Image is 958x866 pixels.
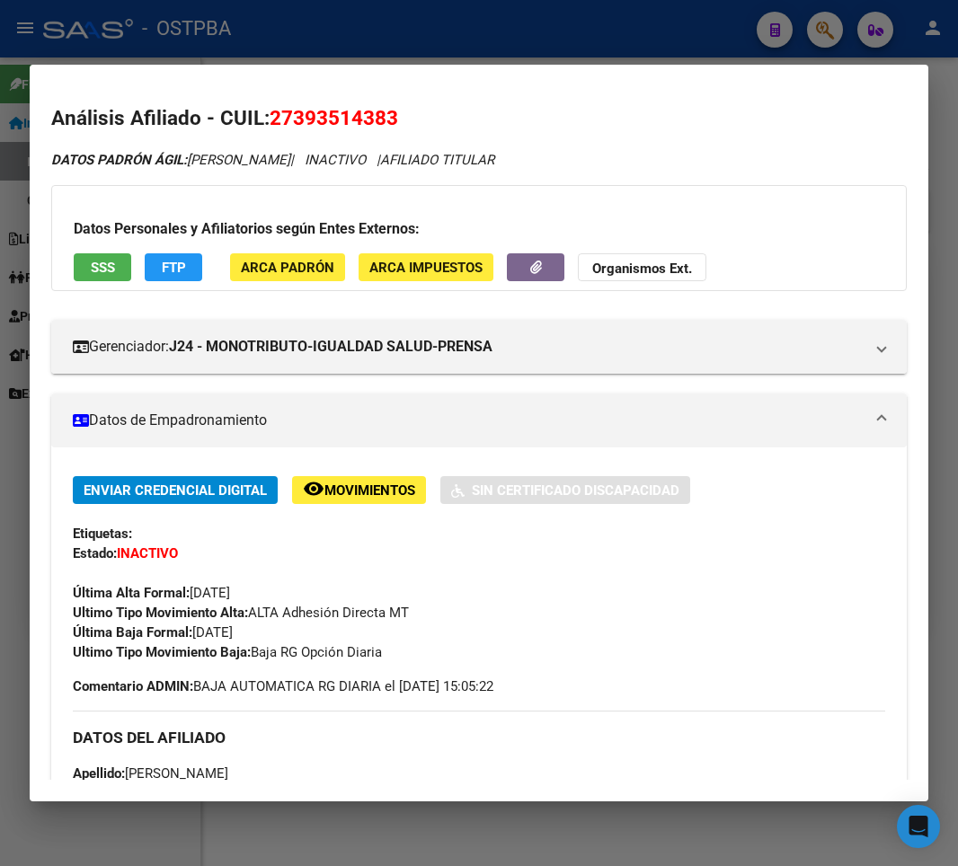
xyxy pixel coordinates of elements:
button: SSS [74,253,131,281]
strong: DATOS PADRÓN ÁGIL: [51,152,187,168]
strong: INACTIVO [117,545,178,561]
span: SSS [91,260,115,276]
strong: Comentario ADMIN: [73,678,193,694]
button: FTP [145,253,202,281]
span: AFILIADO TITULAR [380,152,494,168]
strong: Estado: [73,545,117,561]
strong: Ultimo Tipo Movimiento Alta: [73,605,248,621]
button: Enviar Credencial Digital [73,476,278,504]
span: FTP [162,260,186,276]
mat-panel-title: Datos de Empadronamiento [73,410,864,431]
strong: Organismos Ext. [592,261,692,277]
strong: Última Alta Formal: [73,585,190,601]
span: Movimientos [324,482,415,499]
h3: DATOS DEL AFILIADO [73,728,885,747]
h3: Datos Personales y Afiliatorios según Entes Externos: [74,218,884,240]
strong: Etiquetas: [73,526,132,542]
button: Sin Certificado Discapacidad [440,476,690,504]
span: Baja RG Opción Diaria [73,644,382,660]
span: [DATE] [73,624,233,641]
span: 27393514383 [270,106,398,129]
span: [PERSON_NAME] [73,765,228,782]
strong: Ultimo Tipo Movimiento Baja: [73,644,251,660]
span: [DATE] [73,585,230,601]
span: BAJA AUTOMATICA RG DIARIA el [DATE] 15:05:22 [73,676,493,696]
span: Enviar Credencial Digital [84,482,267,499]
span: ARCA Padrón [241,260,334,276]
mat-icon: remove_red_eye [303,478,324,499]
mat-expansion-panel-header: Gerenciador:J24 - MONOTRIBUTO-IGUALDAD SALUD-PRENSA [51,320,907,374]
strong: J24 - MONOTRIBUTO-IGUALDAD SALUD-PRENSA [169,336,492,358]
div: Open Intercom Messenger [897,805,940,848]
button: Movimientos [292,476,426,504]
i: | INACTIVO | [51,152,494,168]
mat-expansion-panel-header: Datos de Empadronamiento [51,393,907,447]
span: Sin Certificado Discapacidad [472,482,679,499]
span: ALTA Adhesión Directa MT [73,605,409,621]
strong: Apellido: [73,765,125,782]
span: ARCA Impuestos [369,260,483,276]
h2: Análisis Afiliado - CUIL: [51,103,907,134]
button: Organismos Ext. [578,253,706,281]
span: [PERSON_NAME] [51,152,290,168]
button: ARCA Padrón [230,253,345,281]
mat-panel-title: Gerenciador: [73,336,864,358]
strong: Última Baja Formal: [73,624,192,641]
button: ARCA Impuestos [359,253,493,281]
